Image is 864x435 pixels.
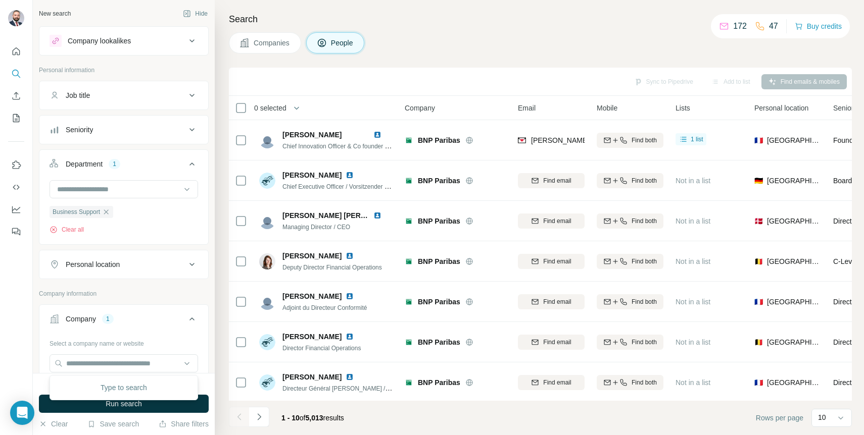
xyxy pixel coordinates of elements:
span: Not in a list [676,257,710,265]
span: BNP Paribas [418,176,460,186]
span: Adjoint du Directeur Conformité [282,304,367,311]
button: My lists [8,109,24,127]
span: Business Support [53,207,100,216]
span: 1 list [691,135,703,144]
span: 🇩🇰 [754,216,763,226]
span: 🇧🇪 [754,256,763,266]
span: BNP Paribas [418,256,460,266]
img: Logo of BNP Paribas [405,338,413,346]
button: Use Surfe on LinkedIn [8,156,24,174]
img: Avatar [259,374,275,391]
span: [PERSON_NAME] [282,372,342,382]
button: Buy credits [795,19,842,33]
div: Department [66,159,103,169]
span: BNP Paribas [418,297,460,307]
div: Seniority [66,125,93,135]
p: 172 [733,20,747,32]
span: Find both [632,297,657,306]
span: Not in a list [676,378,710,387]
span: [PERSON_NAME] [282,291,342,301]
button: Clear all [50,225,84,234]
button: Seniority [39,118,208,142]
span: Chief Innovation Officer & Co founder of Wired [282,142,407,150]
img: LinkedIn logo [373,131,381,139]
img: Logo of BNP Paribas [405,136,413,144]
span: results [281,414,344,422]
div: Personal location [66,259,120,269]
span: 1 - 10 [281,414,300,422]
img: LinkedIn logo [373,211,381,220]
span: Find email [543,176,571,185]
div: Company [66,314,96,324]
button: Clear [39,419,68,429]
img: Avatar [8,10,24,26]
span: BNP Paribas [418,337,460,347]
span: 🇫🇷 [754,377,763,388]
button: Use Surfe API [8,178,24,196]
div: Type to search [52,377,196,398]
span: Find both [632,216,657,226]
span: Director Financial Operations [282,345,361,352]
button: Feedback [8,223,24,241]
button: Find email [518,213,585,229]
span: [PERSON_NAME] [282,332,342,342]
button: Navigate to next page [249,407,269,427]
span: [GEOGRAPHIC_DATA] [767,135,821,145]
span: Personal location [754,103,808,113]
img: LinkedIn logo [346,373,354,381]
button: Hide [176,6,215,21]
span: 🇧🇪 [754,337,763,347]
span: 🇫🇷 [754,135,763,145]
button: Find both [597,133,663,148]
span: Managing Director / CEO [282,224,350,231]
button: Run search [39,395,209,413]
button: Find email [518,294,585,309]
img: Avatar [259,294,275,310]
p: 10 [818,412,826,422]
span: Find both [632,378,657,387]
span: Not in a list [676,177,710,185]
span: Mobile [597,103,617,113]
span: Find both [632,176,657,185]
span: Find both [632,257,657,266]
button: Find email [518,173,585,188]
span: 🇩🇪 [754,176,763,186]
span: [PERSON_NAME] [282,170,342,180]
div: New search [39,9,71,18]
p: Personal information [39,66,209,75]
img: LinkedIn logo [346,292,354,300]
img: Avatar [259,213,275,229]
span: Chief Executive Officer / Vorsitzender der Geschäftsführung [282,182,443,190]
span: Not in a list [676,217,710,225]
button: Company1 [39,307,208,335]
span: 🇫🇷 [754,297,763,307]
img: Logo of BNP Paribas [405,217,413,225]
span: Find both [632,136,657,145]
button: Company lookalikes [39,29,208,53]
span: [GEOGRAPHIC_DATA] [767,337,821,347]
img: Logo of BNP Paribas [405,378,413,387]
img: LinkedIn logo [346,333,354,341]
span: [GEOGRAPHIC_DATA] [767,297,821,307]
img: Logo of BNP Paribas [405,177,413,185]
div: 1 [109,159,120,169]
button: Find both [597,254,663,269]
button: Personal location [39,252,208,277]
span: Deputy Director Financial Operations [282,264,382,271]
span: [PERSON_NAME] [282,251,342,261]
button: Save search [87,419,139,429]
span: [GEOGRAPHIC_DATA] [767,216,821,226]
span: Find email [543,257,571,266]
button: Enrich CSV [8,87,24,105]
div: Company lookalikes [68,36,131,46]
span: BNP Paribas [418,377,460,388]
img: Avatar [259,173,275,189]
div: Select a company name or website [50,335,198,348]
p: 47 [769,20,778,32]
span: [PERSON_NAME] [282,131,342,139]
span: 0 selected [254,103,286,113]
button: Dashboard [8,200,24,219]
button: Share filters [159,419,209,429]
button: Quick start [8,42,24,61]
button: Find email [518,254,585,269]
